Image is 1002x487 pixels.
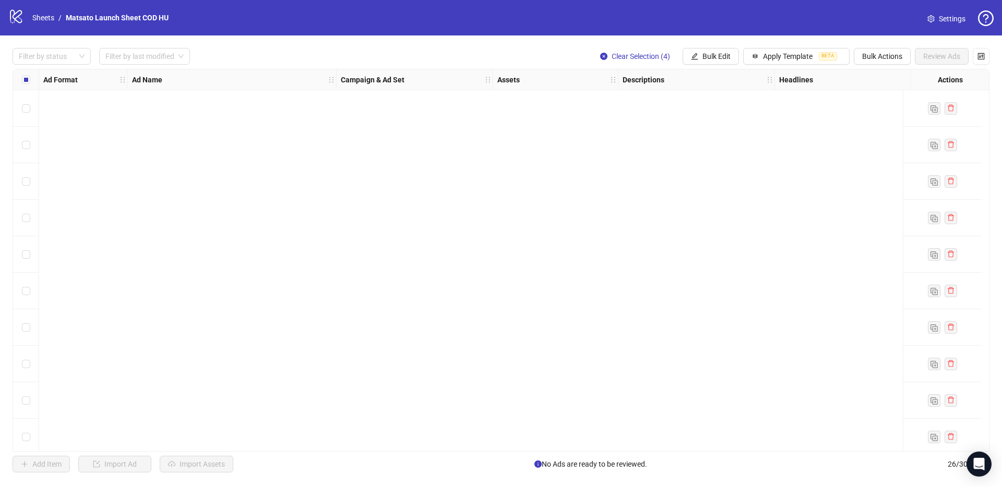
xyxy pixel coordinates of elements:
[862,52,902,60] span: Bulk Actions
[928,139,940,151] button: Duplicate
[30,12,56,23] a: Sheets
[928,175,940,188] button: Duplicate
[939,13,965,25] span: Settings
[119,76,126,83] span: holder
[948,458,989,470] span: 26 / 300 items
[612,52,670,60] span: Clear Selection (4)
[333,69,336,90] div: Resize Ad Name column
[928,358,940,370] button: Duplicate
[683,48,739,65] button: Bulk Edit
[938,74,963,86] strong: Actions
[743,48,850,65] button: Apply TemplateBETA
[484,76,492,83] span: holder
[967,452,992,477] div: Open Intercom Messenger
[928,394,940,407] button: Duplicate
[132,74,162,86] strong: Ad Name
[928,212,940,224] button: Duplicate
[13,90,39,127] div: Select row 1
[13,69,39,90] div: Select all rows
[623,74,664,86] strong: Descriptions
[610,76,617,83] span: holder
[600,53,607,60] span: close-circle
[58,12,62,23] li: /
[13,236,39,273] div: Select row 5
[328,76,335,83] span: holder
[497,74,520,86] strong: Assets
[691,53,698,60] span: edit
[13,127,39,163] div: Select row 2
[819,52,837,60] span: BETA
[615,69,618,90] div: Resize Assets column
[772,69,774,90] div: Resize Descriptions column
[13,163,39,200] div: Select row 3
[335,76,342,83] span: holder
[534,458,647,470] span: No Ads are ready to be reviewed.
[617,76,624,83] span: holder
[13,309,39,346] div: Select row 7
[341,74,404,86] strong: Campaign & Ad Set
[534,460,542,468] span: info-circle
[78,456,151,472] button: Import Ad
[779,74,813,86] strong: Headlines
[13,346,39,382] div: Select row 8
[13,419,39,455] div: Select row 10
[928,431,940,443] button: Duplicate
[592,48,678,65] button: Clear Selection (4)
[125,69,127,90] div: Resize Ad Format column
[928,321,940,334] button: Duplicate
[854,48,911,65] button: Bulk Actions
[13,456,70,472] button: Add Item
[43,74,78,86] strong: Ad Format
[160,456,233,472] button: Import Assets
[928,102,940,115] button: Duplicate
[773,76,781,83] span: holder
[919,10,974,27] a: Settings
[978,10,994,26] span: question-circle
[915,48,969,65] button: Review Ads
[928,285,940,297] button: Duplicate
[126,76,134,83] span: holder
[927,15,935,22] span: setting
[492,76,499,83] span: holder
[490,69,493,90] div: Resize Campaign & Ad Set column
[702,52,731,60] span: Bulk Edit
[64,12,171,23] a: Matsato Launch Sheet COD HU
[928,248,940,261] button: Duplicate
[973,48,989,65] button: Configure table settings
[13,382,39,419] div: Select row 9
[13,200,39,236] div: Select row 4
[977,53,985,60] span: control
[766,76,773,83] span: holder
[13,273,39,309] div: Select row 6
[763,52,813,60] span: Apply Template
